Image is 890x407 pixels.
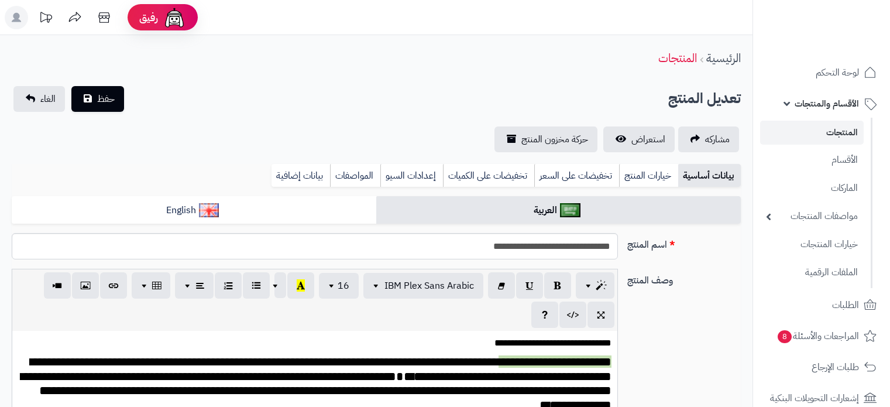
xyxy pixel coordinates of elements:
a: English [12,196,376,225]
span: رفيق [139,11,158,25]
a: المنتجات [658,49,697,67]
span: مشاركه [705,132,730,146]
a: العربية [376,196,741,225]
a: استعراض [603,126,675,152]
a: لوحة التحكم [760,59,883,87]
img: English [199,203,219,217]
button: حفظ [71,86,124,112]
span: 8 [778,330,792,343]
label: اسم المنتج [623,233,745,252]
label: وصف المنتج [623,269,745,288]
span: المراجعات والأسئلة [776,328,859,344]
span: استعراض [631,132,665,146]
span: IBM Plex Sans Arabic [384,279,474,293]
button: 16 [319,273,359,299]
a: الملفات الرقمية [760,260,864,285]
span: الطلبات [832,297,859,313]
a: خيارات المنتجات [760,232,864,257]
span: 16 [338,279,349,293]
img: العربية [560,203,580,217]
a: الغاء [13,86,65,112]
a: حركة مخزون المنتج [494,126,597,152]
a: بيانات إضافية [272,164,330,187]
button: IBM Plex Sans Arabic [363,273,483,299]
span: إشعارات التحويلات البنكية [770,390,859,406]
a: تحديثات المنصة [31,6,60,32]
a: تخفيضات على السعر [534,164,619,187]
span: حركة مخزون المنتج [521,132,588,146]
a: المراجعات والأسئلة8 [760,322,883,350]
span: حفظ [97,92,115,106]
a: تخفيضات على الكميات [443,164,534,187]
h2: تعديل المنتج [668,87,741,111]
a: الطلبات [760,291,883,319]
span: الأقسام والمنتجات [795,95,859,112]
a: مواصفات المنتجات [760,204,864,229]
a: المواصفات [330,164,380,187]
a: الرئيسية [706,49,741,67]
a: خيارات المنتج [619,164,678,187]
a: إعدادات السيو [380,164,443,187]
a: المنتجات [760,121,864,145]
a: طلبات الإرجاع [760,353,883,381]
span: الغاء [40,92,56,106]
span: لوحة التحكم [816,64,859,81]
span: طلبات الإرجاع [812,359,859,375]
a: الماركات [760,176,864,201]
a: بيانات أساسية [678,164,741,187]
img: ai-face.png [163,6,186,29]
a: مشاركه [678,126,739,152]
a: الأقسام [760,148,864,173]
